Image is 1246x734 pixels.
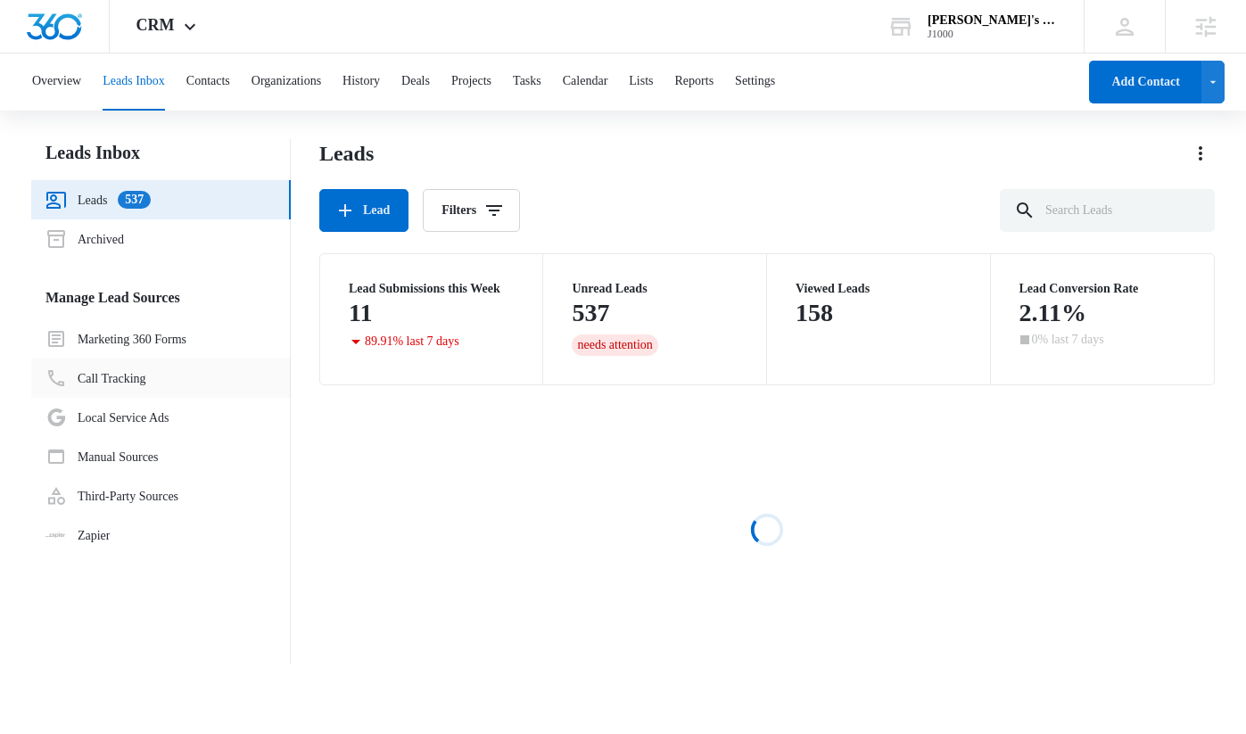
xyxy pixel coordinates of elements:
[1186,139,1215,168] button: Actions
[401,54,430,111] button: Deals
[342,54,380,111] button: History
[451,54,491,111] button: Projects
[31,139,291,166] h2: Leads Inbox
[45,228,124,250] a: Archived
[572,283,738,295] p: Unread Leads
[513,54,541,111] button: Tasks
[45,328,186,350] a: Marketing 360 Forms
[675,54,714,111] button: Reports
[928,28,1058,40] div: account id
[796,283,961,295] p: Viewed Leads
[1019,283,1186,295] p: Lead Conversion Rate
[1000,189,1215,232] input: Search Leads
[349,299,372,327] p: 11
[252,54,321,111] button: Organizations
[45,189,151,210] a: Leads537
[319,140,374,167] h1: Leads
[45,407,169,428] a: Local Service Ads
[563,54,608,111] button: Calendar
[1019,299,1086,327] p: 2.11%
[186,54,230,111] button: Contacts
[423,189,520,232] button: Filters
[103,54,165,111] button: Leads Inbox
[928,13,1058,28] div: account name
[45,526,111,545] a: Zapier
[136,16,175,35] span: CRM
[31,287,291,309] h3: Manage Lead Sources
[629,54,653,111] button: Lists
[365,335,459,348] p: 89.91% last 7 days
[319,189,408,232] button: Lead
[1032,334,1104,346] p: 0% last 7 days
[796,299,833,327] p: 158
[572,299,609,327] p: 537
[1089,61,1201,103] button: Add Contact
[45,446,159,467] a: Manual Sources
[32,54,81,111] button: Overview
[45,367,146,389] a: Call Tracking
[45,485,178,507] a: Third-Party Sources
[735,54,775,111] button: Settings
[572,334,657,356] div: needs attention
[349,283,515,295] p: Lead Submissions this Week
